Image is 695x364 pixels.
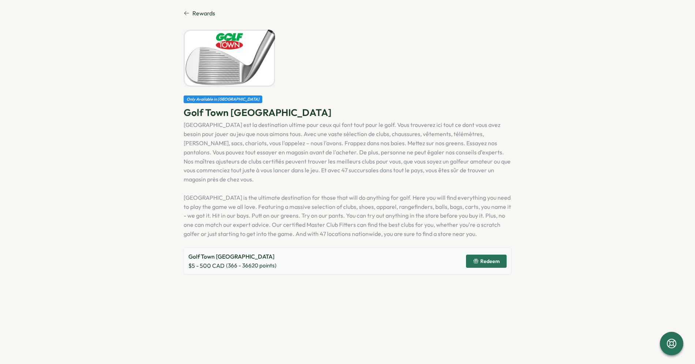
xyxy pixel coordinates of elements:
[188,252,277,261] p: Golf Town [GEOGRAPHIC_DATA]
[192,9,215,18] span: Rewards
[184,30,275,87] img: Golf Town Canada
[480,259,500,264] span: Redeem
[184,194,511,237] span: [GEOGRAPHIC_DATA] is the ultimate destination for those that will do anything for golf. Here you ...
[184,121,511,183] span: [GEOGRAPHIC_DATA] est la destination ultime pour ceux qui font tout pour le golf. Vous trouverez ...
[184,95,262,103] div: Only Available in [GEOGRAPHIC_DATA]
[188,261,225,270] span: $ 5 - 500 CAD
[184,106,511,119] p: Golf Town [GEOGRAPHIC_DATA]
[184,9,511,18] a: Rewards
[466,255,507,268] button: Redeem
[226,262,277,270] span: ( 366 - 36620 points)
